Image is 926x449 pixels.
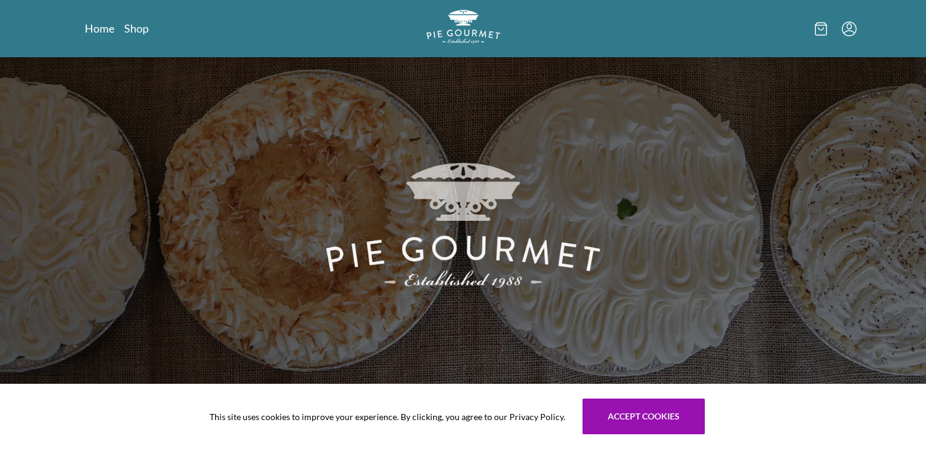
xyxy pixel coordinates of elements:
a: Logo [426,10,500,47]
a: Shop [124,21,149,36]
span: This site uses cookies to improve your experience. By clicking, you agree to our Privacy Policy. [210,410,565,423]
button: Menu [842,22,857,36]
img: logo [426,10,500,44]
a: Home [85,21,114,36]
button: Accept cookies [583,399,705,434]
